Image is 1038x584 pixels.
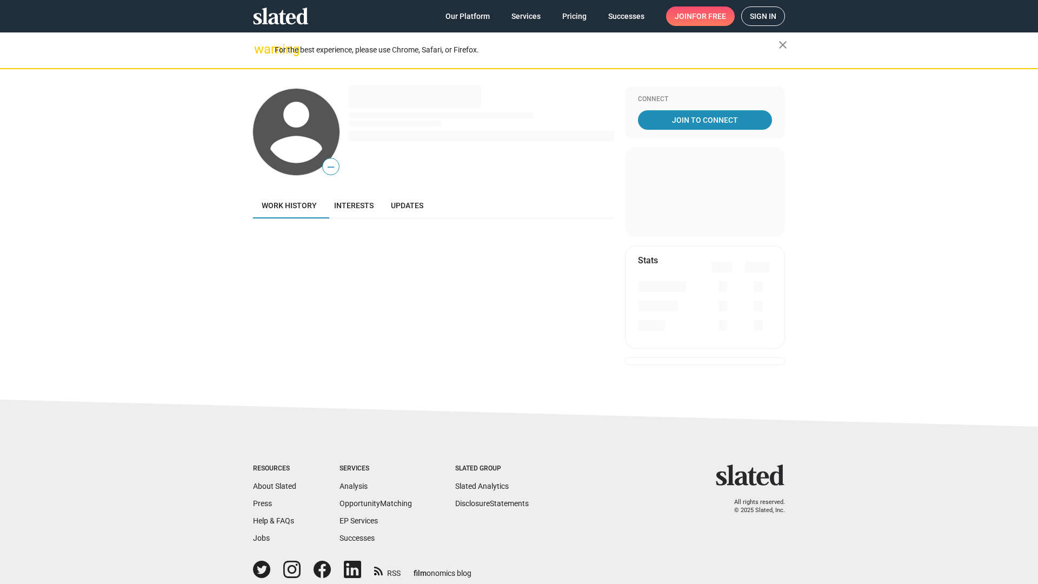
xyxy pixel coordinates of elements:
mat-icon: warning [254,43,267,56]
a: Joinfor free [666,6,735,26]
a: Work history [253,193,325,218]
span: Work history [262,201,317,210]
span: Interests [334,201,374,210]
mat-card-title: Stats [638,255,658,266]
span: Services [511,6,541,26]
div: For the best experience, please use Chrome, Safari, or Firefox. [275,43,778,57]
div: Services [340,464,412,473]
a: filmonomics blog [414,560,471,579]
span: film [414,569,427,578]
a: RSS [374,562,401,579]
span: Successes [608,6,644,26]
a: Services [503,6,549,26]
a: Help & FAQs [253,516,294,525]
a: Slated Analytics [455,482,509,490]
span: Sign in [750,7,776,25]
span: Updates [391,201,423,210]
a: Updates [382,193,432,218]
span: — [323,160,339,174]
span: Pricing [562,6,587,26]
a: Pricing [554,6,595,26]
a: Analysis [340,482,368,490]
a: Our Platform [437,6,498,26]
a: Jobs [253,534,270,542]
mat-icon: close [776,38,789,51]
a: Interests [325,193,382,218]
a: EP Services [340,516,378,525]
a: Join To Connect [638,110,772,130]
a: Sign in [741,6,785,26]
a: Successes [340,534,375,542]
span: Join To Connect [640,110,770,130]
div: Slated Group [455,464,529,473]
a: DisclosureStatements [455,499,529,508]
a: Successes [600,6,653,26]
span: Our Platform [445,6,490,26]
span: for free [692,6,726,26]
a: OpportunityMatching [340,499,412,508]
div: Resources [253,464,296,473]
a: About Slated [253,482,296,490]
a: Press [253,499,272,508]
span: Join [675,6,726,26]
div: Connect [638,95,772,104]
p: All rights reserved. © 2025 Slated, Inc. [723,499,785,514]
